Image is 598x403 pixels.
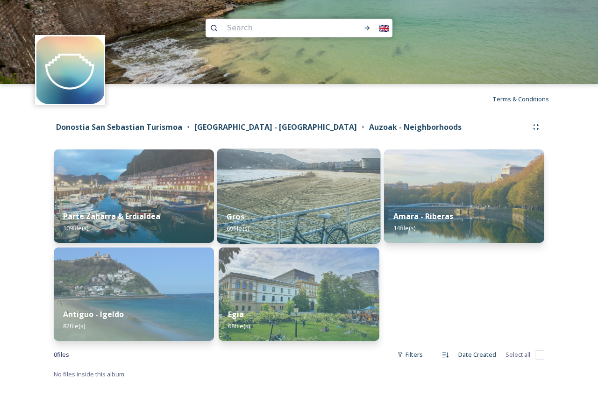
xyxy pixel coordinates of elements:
img: images.jpeg [36,36,104,104]
div: Filters [392,346,427,364]
strong: Amara - Riberas [393,211,453,221]
span: 14 file(s) [393,224,415,232]
span: Terms & Conditions [492,95,549,103]
span: Select all [505,350,530,359]
strong: Egia [228,309,244,319]
strong: Auzoak - Neighborhoods [369,122,462,132]
span: 109 file(s) [63,224,88,232]
span: No files inside this album [54,370,124,378]
strong: Gros [227,212,244,222]
img: tabakalera-cristina-eneatik_37569327404_o.jpg [219,247,379,341]
span: 0 file s [54,350,69,359]
strong: Parte Zaharra & Erdialdea [63,211,160,221]
strong: [GEOGRAPHIC_DATA] - [GEOGRAPHIC_DATA] [194,122,357,132]
img: ondarretako-hondartza-playa-de-ondarreta_26485801339_o.jpg [54,247,214,341]
span: 82 file(s) [63,322,85,330]
div: 🇬🇧 [376,20,392,36]
strong: Antiguo - Igeldo [63,309,124,319]
div: Date Created [454,346,501,364]
img: amara---javier-larrea_25351178342_o.jpg [384,149,544,243]
span: 69 file(s) [227,224,249,233]
img: puerto---kaia_24838059664_o.jpg [54,149,214,243]
a: Terms & Conditions [492,93,563,105]
img: Desembocadura_Urumea%2520%252813%2529.jpg [217,148,381,244]
span: 68 file(s) [228,322,250,330]
input: Search [222,18,342,38]
strong: Donostia San Sebastian Turismoa [56,122,182,132]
